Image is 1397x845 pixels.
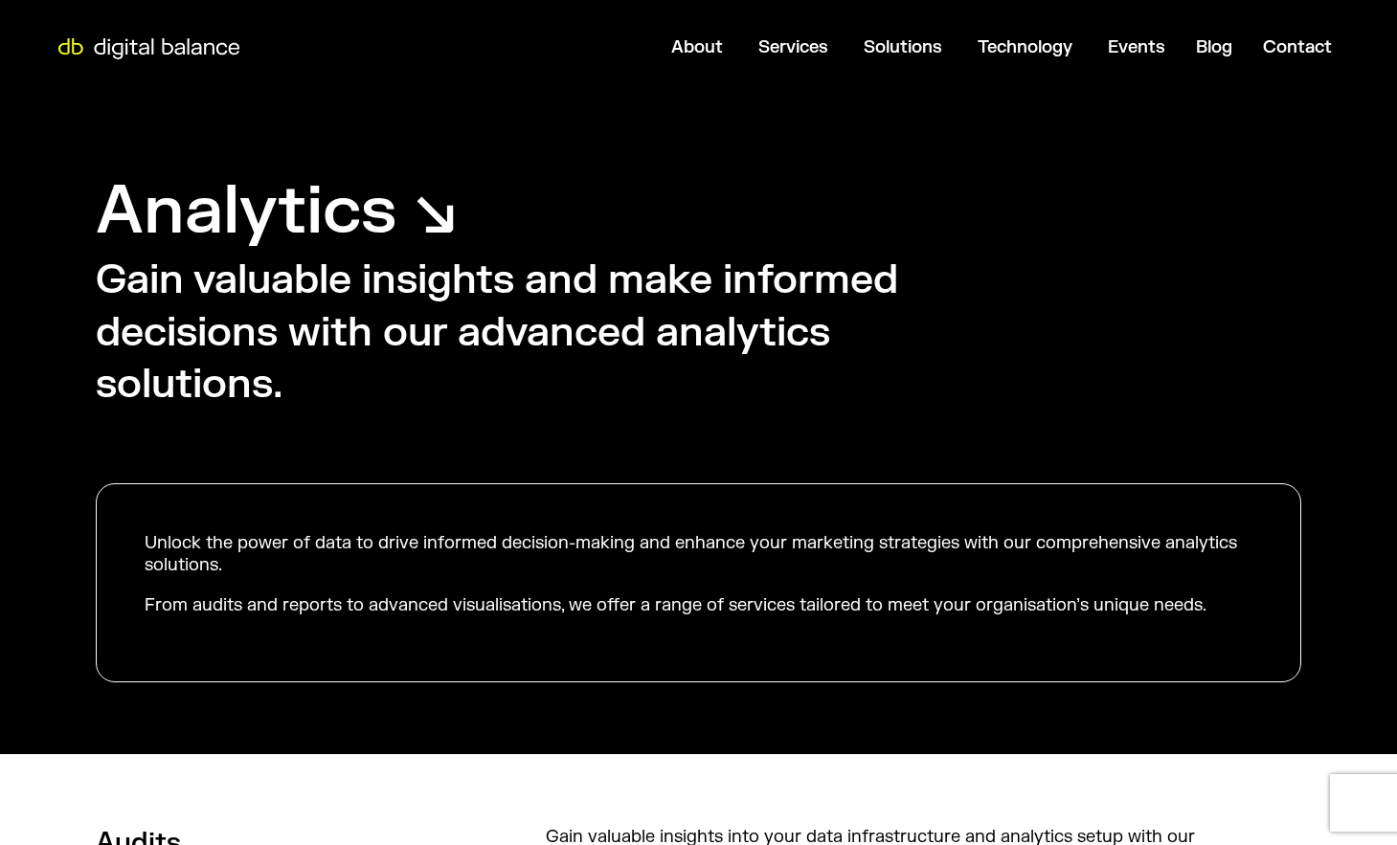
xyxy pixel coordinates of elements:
p: Unlock the power of data to drive informed decision-making and enhance your marketing strategies ... [145,532,1252,577]
a: Blog [1196,36,1232,58]
a: Technology [978,36,1072,58]
a: About [671,36,723,58]
a: Services [758,36,828,58]
p: From audits and reports to advanced visualisations, we offer a range of services tailored to meet... [145,594,1252,616]
h1: Analytics ↘︎ [96,167,458,255]
div: Menu Toggle [252,29,1347,66]
img: Digital Balance logo [48,38,250,59]
nav: Menu [252,29,1347,66]
a: Solutions [864,36,942,58]
a: Events [1108,36,1165,58]
a: Contact [1263,36,1332,58]
h2: Gain valuable insights and make informed decisions with our advanced analytics solutions. [96,255,1000,411]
